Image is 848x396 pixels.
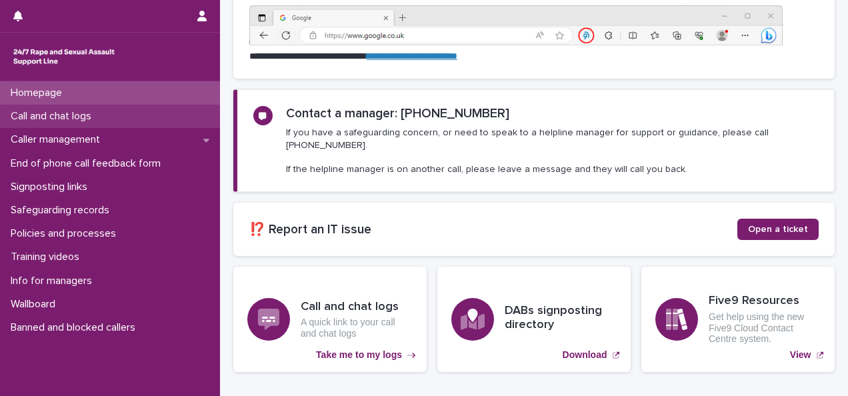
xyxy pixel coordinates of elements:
img: rhQMoQhaT3yELyF149Cw [11,43,117,70]
p: Info for managers [5,275,103,287]
p: Signposting links [5,181,98,193]
img: https%3A%2F%2Fcdn.document360.io%2F0deca9d6-0dac-4e56-9e8f-8d9979bfce0e%2FImages%2FDocumentation%... [249,5,783,45]
h2: Contact a manager: [PHONE_NUMBER] [286,106,509,121]
p: Homepage [5,87,73,99]
h2: ⁉️ Report an IT issue [249,222,737,237]
p: If you have a safeguarding concern, or need to speak to a helpline manager for support or guidanc... [286,127,818,175]
h3: Call and chat logs [301,300,413,315]
p: End of phone call feedback form [5,157,171,170]
p: Banned and blocked callers [5,321,146,334]
p: View [790,349,811,361]
p: Wallboard [5,298,66,311]
p: Training videos [5,251,90,263]
span: Open a ticket [748,225,808,234]
p: Download [563,349,607,361]
p: A quick link to your call and chat logs [301,317,413,339]
h3: Five9 Resources [709,294,821,309]
p: Safeguarding records [5,204,120,217]
a: View [641,267,835,372]
p: Policies and processes [5,227,127,240]
a: Open a ticket [737,219,819,240]
p: Caller management [5,133,111,146]
p: Get help using the new Five9 Cloud Contact Centre system. [709,311,821,345]
h3: DABs signposting directory [505,304,617,333]
p: Take me to my logs [316,349,402,361]
p: Call and chat logs [5,110,102,123]
a: Take me to my logs [233,267,427,372]
a: Download [437,267,631,372]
